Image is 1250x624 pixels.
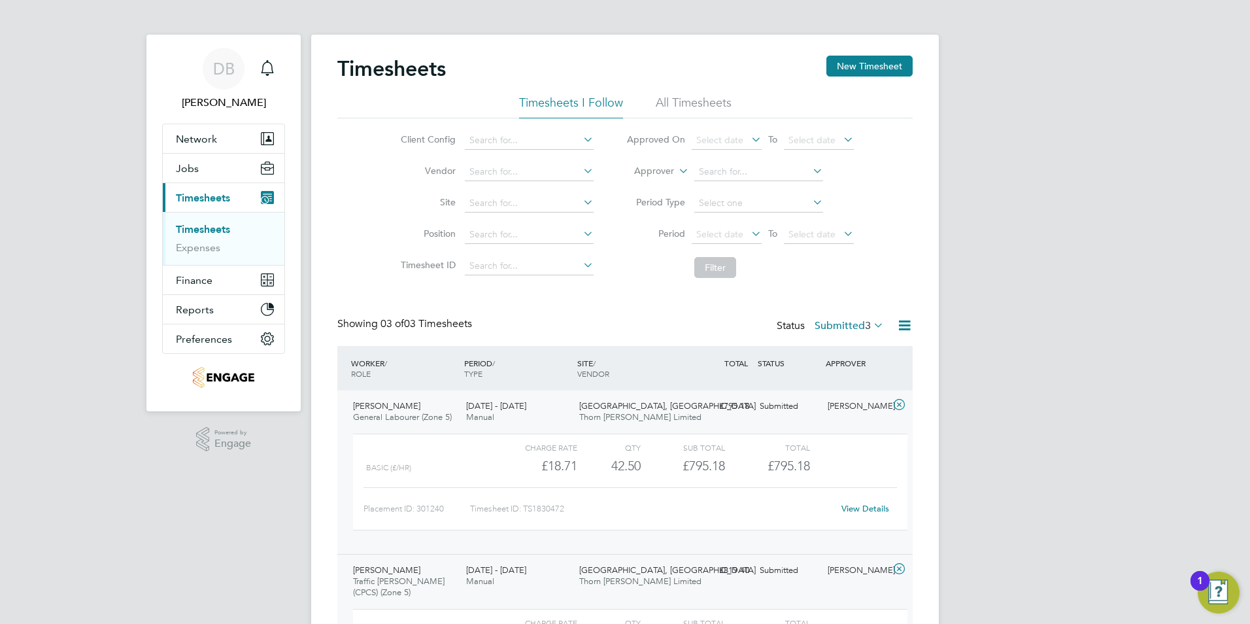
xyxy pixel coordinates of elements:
div: Placement ID: 301240 [363,498,470,519]
div: [PERSON_NAME] [822,560,890,581]
li: Timesheets I Follow [519,95,623,118]
div: Total [725,440,809,455]
input: Select one [694,194,823,213]
span: DB [213,60,235,77]
label: Site [397,196,456,208]
span: TOTAL [724,358,748,368]
span: Jobs [176,162,199,175]
div: 42.50 [577,455,641,477]
span: Select date [788,134,836,146]
div: Submitted [754,560,822,581]
button: Reports [163,295,284,324]
div: Sub Total [641,440,725,455]
div: Charge rate [493,440,577,455]
div: £795.18 [641,455,725,477]
a: DB[PERSON_NAME] [162,48,285,111]
li: All Timesheets [656,95,732,118]
input: Search for... [465,257,594,275]
span: / [384,358,387,368]
button: Filter [694,257,736,278]
span: Traffic [PERSON_NAME] (CPCS) (Zone 5) [353,576,445,598]
input: Search for... [465,194,594,213]
div: Status [777,317,887,336]
label: Position [397,228,456,239]
span: TYPE [464,368,482,379]
div: WORKER [348,351,461,385]
label: Submitted [815,319,884,332]
button: Timesheets [163,183,284,212]
div: SITE [574,351,687,385]
label: Period Type [626,196,685,208]
input: Search for... [465,163,594,181]
button: Jobs [163,154,284,182]
label: Approver [615,165,674,178]
div: APPROVER [822,351,890,375]
div: 1 [1197,581,1203,598]
a: Go to home page [162,367,285,388]
span: Manual [466,411,494,423]
label: Timesheet ID [397,259,456,271]
button: Open Resource Center, 1 new notification [1198,572,1240,614]
span: [PERSON_NAME] [353,400,420,411]
div: £819.40 [686,560,754,581]
div: Submitted [754,396,822,417]
span: Finance [176,274,212,286]
span: VENDOR [577,368,609,379]
a: Expenses [176,241,220,254]
label: Period [626,228,685,239]
span: 3 [865,319,871,332]
span: ROLE [351,368,371,379]
span: Engage [214,438,251,449]
nav: Main navigation [146,35,301,411]
label: Approved On [626,133,685,145]
span: / [593,358,596,368]
div: [PERSON_NAME] [822,396,890,417]
span: 03 of [380,317,404,330]
a: Timesheets [176,223,230,235]
span: [DATE] - [DATE] [466,564,526,576]
a: View Details [841,503,889,514]
input: Search for... [465,131,594,150]
div: QTY [577,440,641,455]
button: Network [163,124,284,153]
span: [GEOGRAPHIC_DATA], [GEOGRAPHIC_DATA] [579,564,756,576]
a: Powered byEngage [196,427,252,452]
span: £795.18 [768,458,810,474]
span: General Labourer (Zone 5) [353,411,452,423]
span: 03 Timesheets [380,317,472,330]
span: Network [176,133,217,145]
span: [DATE] - [DATE] [466,400,526,411]
input: Search for... [465,226,594,244]
label: Client Config [397,133,456,145]
input: Search for... [694,163,823,181]
span: Basic (£/HR) [366,463,411,472]
div: £18.71 [493,455,577,477]
div: Timesheets [163,212,284,265]
label: Vendor [397,165,456,177]
span: [GEOGRAPHIC_DATA], [GEOGRAPHIC_DATA] [579,400,756,411]
span: Thorn [PERSON_NAME] Limited [579,411,701,423]
span: Reports [176,303,214,316]
span: [PERSON_NAME] [353,564,420,576]
span: Thorn [PERSON_NAME] Limited [579,576,701,587]
span: Select date [696,228,743,240]
span: Daniel Bassett [162,95,285,111]
span: / [492,358,495,368]
span: Select date [788,228,836,240]
button: New Timesheet [826,56,913,77]
button: Preferences [163,324,284,353]
div: STATUS [754,351,822,375]
span: Select date [696,134,743,146]
span: Preferences [176,333,232,345]
img: thornbaker-logo-retina.png [193,367,254,388]
h2: Timesheets [337,56,446,82]
div: Timesheet ID: TS1830472 [470,498,833,519]
span: Powered by [214,427,251,438]
button: Finance [163,266,284,294]
span: To [764,225,781,242]
div: Showing [337,317,475,331]
span: To [764,131,781,148]
span: Manual [466,576,494,587]
span: Timesheets [176,192,230,204]
div: PERIOD [461,351,574,385]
